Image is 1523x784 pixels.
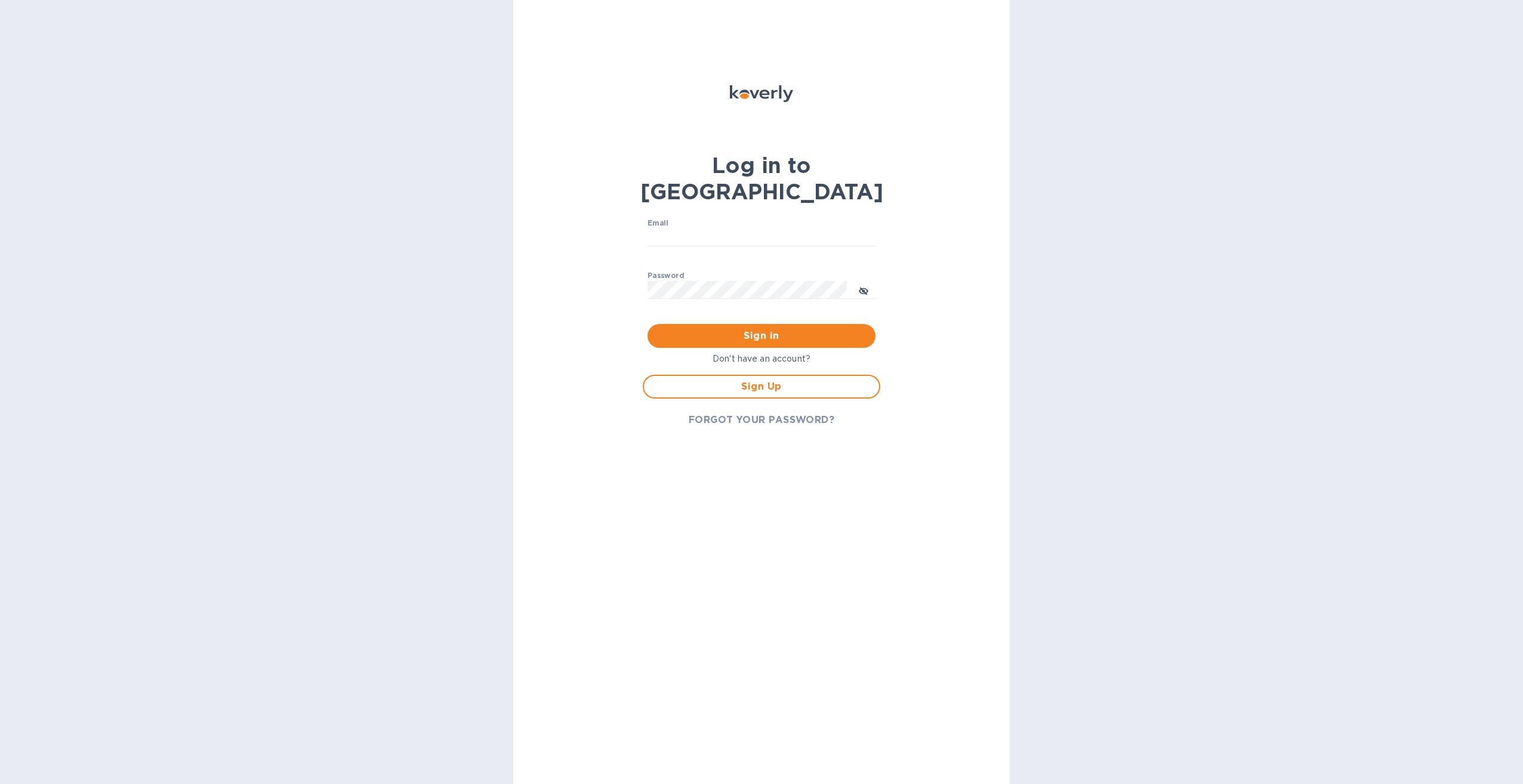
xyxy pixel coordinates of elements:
label: Email [648,220,668,227]
p: Don't have an account? [643,353,880,365]
label: Password [648,273,684,280]
button: Sign in [648,324,875,348]
span: Sign Up [653,379,870,394]
button: FORGOT YOUR PASSWORD? [679,408,844,432]
b: Log in to [GEOGRAPHIC_DATA] [640,152,883,205]
button: toggle password visibility [852,278,875,302]
span: FORGOT YOUR PASSWORD? [689,413,835,427]
button: Sign Up [643,375,880,399]
img: Koverly [730,85,793,102]
span: Sign in [657,329,866,343]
